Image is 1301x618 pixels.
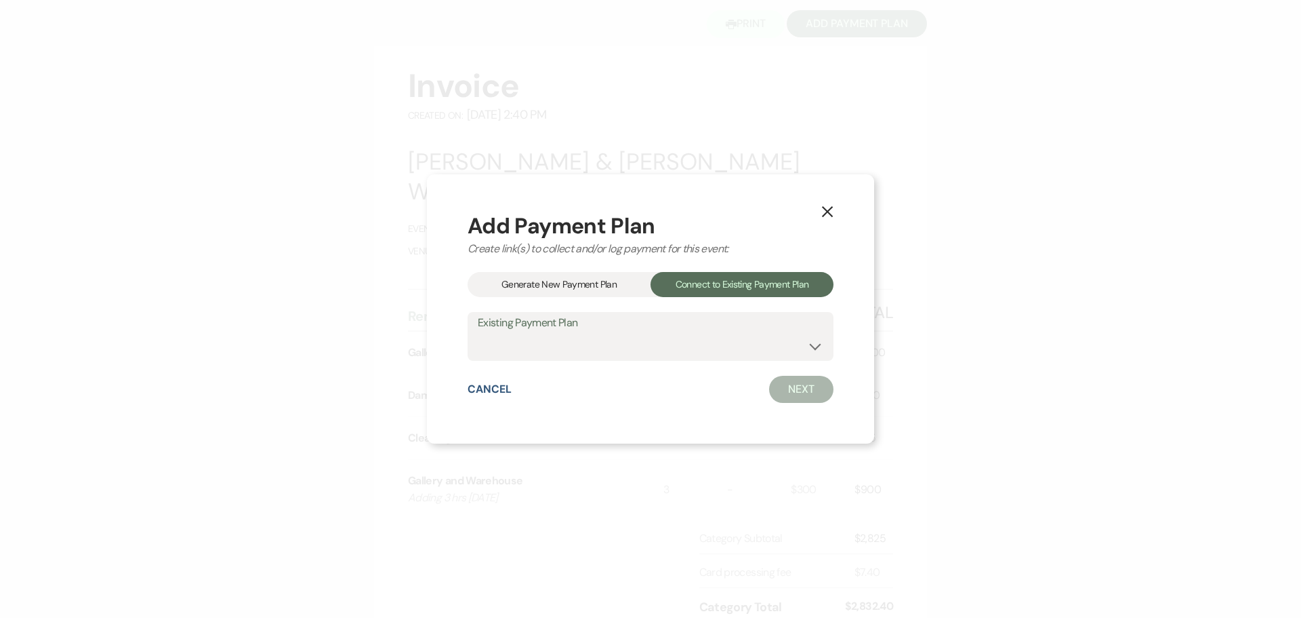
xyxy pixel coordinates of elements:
button: Next [769,376,833,403]
div: Generate New Payment Plan [468,272,650,297]
button: Cancel [468,384,512,395]
div: Add Payment Plan [468,215,833,237]
div: Connect to Existing Payment Plan [650,272,833,297]
div: Create link(s) to collect and/or log payment for this event: [468,241,833,257]
label: Existing Payment Plan [478,313,823,333]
